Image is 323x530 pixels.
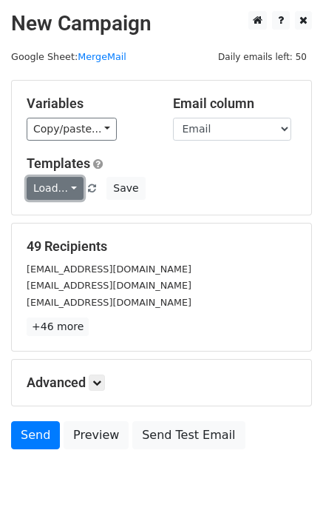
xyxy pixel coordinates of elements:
h2: New Campaign [11,11,312,36]
a: Send [11,421,60,449]
button: Save [106,177,145,200]
a: Send Test Email [132,421,245,449]
h5: 49 Recipients [27,238,296,255]
span: Daily emails left: 50 [213,49,312,65]
h5: Variables [27,95,151,112]
a: MergeMail [78,51,126,62]
a: Preview [64,421,129,449]
a: +46 more [27,318,89,336]
small: Google Sheet: [11,51,126,62]
h5: Advanced [27,375,296,391]
iframe: Chat Widget [249,459,323,530]
small: [EMAIL_ADDRESS][DOMAIN_NAME] [27,297,191,308]
small: [EMAIL_ADDRESS][DOMAIN_NAME] [27,280,191,291]
a: Templates [27,155,90,171]
small: [EMAIL_ADDRESS][DOMAIN_NAME] [27,264,191,275]
a: Load... [27,177,84,200]
a: Copy/paste... [27,118,117,141]
a: Daily emails left: 50 [213,51,312,62]
h5: Email column [173,95,297,112]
